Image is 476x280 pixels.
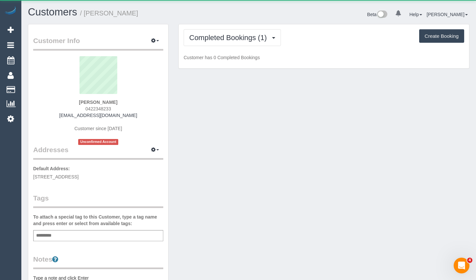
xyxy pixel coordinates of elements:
[427,12,468,17] a: [PERSON_NAME]
[409,12,422,17] a: Help
[33,174,79,179] span: [STREET_ADDRESS]
[33,36,163,51] legend: Customer Info
[189,34,270,42] span: Completed Bookings (1)
[4,7,17,16] img: Automaid Logo
[33,165,70,172] label: Default Address:
[80,10,138,17] small: / [PERSON_NAME]
[78,139,118,145] span: Unconfirmed Account
[59,113,137,118] a: [EMAIL_ADDRESS][DOMAIN_NAME]
[454,258,469,273] iframe: Intercom live chat
[85,106,111,111] span: 0422348233
[33,214,163,227] label: To attach a special tag to this Customer, type a tag name and press enter or select from availabl...
[376,11,387,19] img: New interface
[74,126,122,131] span: Customer since [DATE]
[33,254,163,269] legend: Notes
[33,193,163,208] legend: Tags
[184,54,464,61] p: Customer has 0 Completed Bookings
[419,29,464,43] button: Create Booking
[79,100,117,105] strong: [PERSON_NAME]
[184,29,281,46] button: Completed Bookings (1)
[28,6,77,18] a: Customers
[467,258,472,263] span: 4
[367,12,388,17] a: Beta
